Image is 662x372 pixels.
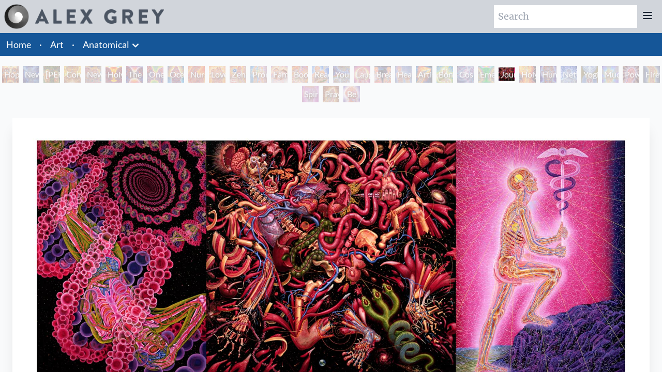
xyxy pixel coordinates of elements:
[292,66,308,83] div: Boo-boo
[35,33,46,56] li: ·
[561,66,577,83] div: Networks
[209,66,225,83] div: Love Circuit
[323,86,339,102] div: Praying Hands
[50,37,64,52] a: Art
[494,5,637,28] input: Search
[126,66,143,83] div: The Kiss
[68,33,79,56] li: ·
[416,66,432,83] div: Artist's Hand
[2,66,19,83] div: Hope
[395,66,412,83] div: Healing
[106,66,122,83] div: Holy Grail
[478,66,494,83] div: Emerald Grail
[83,37,129,52] a: Anatomical
[6,39,31,50] a: Home
[643,66,660,83] div: Firewalking
[168,66,184,83] div: Ocean of Love Bliss
[540,66,556,83] div: Human Geometry
[302,86,319,102] div: Spirit Animates the Flesh
[64,66,81,83] div: Contemplation
[519,66,536,83] div: Holy Fire
[457,66,474,83] div: Cosmic Lovers
[23,66,39,83] div: New Man [DEMOGRAPHIC_DATA]: [DEMOGRAPHIC_DATA] Mind
[147,66,163,83] div: One Taste
[271,66,288,83] div: Family
[43,66,60,83] div: [PERSON_NAME] & Eve
[374,66,391,83] div: Breathing
[250,66,267,83] div: Promise
[230,66,246,83] div: Zena Lotus
[623,66,639,83] div: Power to the Peaceful
[188,66,205,83] div: Nursing
[581,66,598,83] div: Yogi & the Möbius Sphere
[85,66,101,83] div: New Man New Woman
[437,66,453,83] div: Bond
[333,66,350,83] div: Young & Old
[499,66,515,83] div: Journey of the Wounded Healer
[343,86,360,102] div: Be a Good Human Being
[312,66,329,83] div: Reading
[602,66,619,83] div: Mudra
[354,66,370,83] div: Laughing Man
